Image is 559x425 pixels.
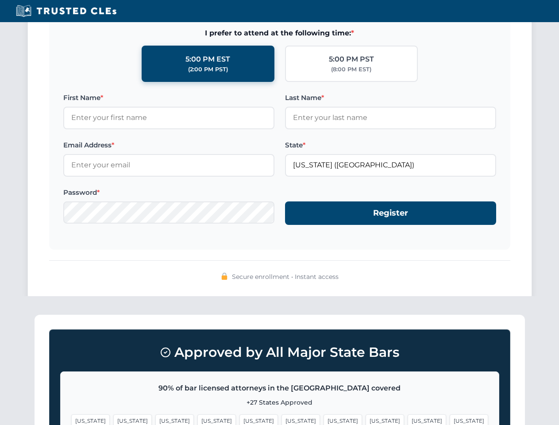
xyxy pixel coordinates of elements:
[331,65,371,74] div: (8:00 PM EST)
[63,93,274,103] label: First Name
[285,107,496,129] input: Enter your last name
[63,140,274,151] label: Email Address
[285,140,496,151] label: State
[329,54,374,65] div: 5:00 PM PST
[71,398,488,407] p: +27 States Approved
[71,382,488,394] p: 90% of bar licensed attorneys in the [GEOGRAPHIC_DATA] covered
[221,273,228,280] img: 🔒
[232,272,339,282] span: Secure enrollment • Instant access
[188,65,228,74] div: (2:00 PM PST)
[13,4,119,18] img: Trusted CLEs
[63,187,274,198] label: Password
[63,107,274,129] input: Enter your first name
[185,54,230,65] div: 5:00 PM EST
[285,154,496,176] input: Florida (FL)
[63,27,496,39] span: I prefer to attend at the following time:
[285,201,496,225] button: Register
[285,93,496,103] label: Last Name
[60,340,499,364] h3: Approved by All Major State Bars
[63,154,274,176] input: Enter your email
